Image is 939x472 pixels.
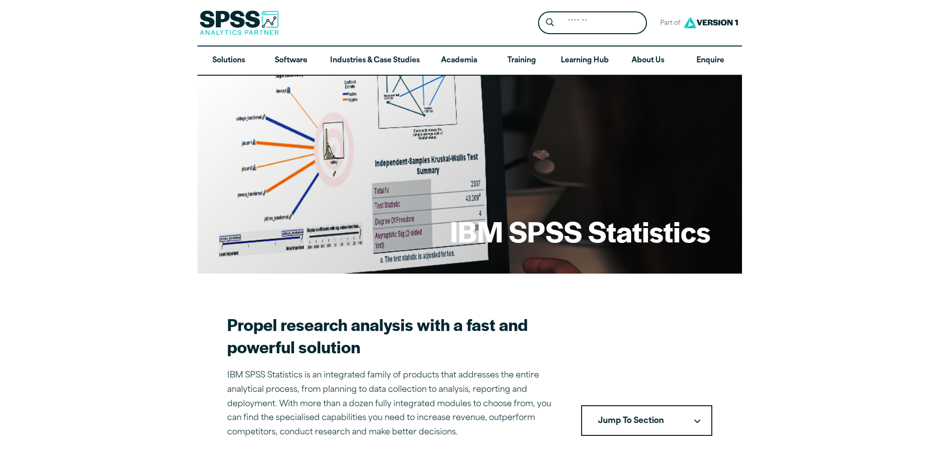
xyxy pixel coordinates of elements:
a: Enquire [679,47,741,75]
span: Part of [655,16,681,31]
svg: Downward pointing chevron [694,419,700,424]
p: IBM SPSS Statistics is an integrated family of products that addresses the entire analytical proc... [227,369,557,440]
img: SPSS Analytics Partner [199,10,279,35]
a: Industries & Case Studies [322,47,428,75]
a: Academia [428,47,490,75]
img: Version1 Logo [681,13,741,32]
a: Training [490,47,552,75]
nav: Table of Contents [581,405,712,436]
a: Learning Hub [553,47,617,75]
button: Jump To SectionDownward pointing chevron [581,405,712,436]
a: About Us [617,47,679,75]
h1: IBM SPSS Statistics [450,212,710,250]
h2: Propel research analysis with a fast and powerful solution [227,313,557,358]
form: Site Header Search Form [538,11,647,35]
svg: Search magnifying glass icon [546,18,554,27]
a: Solutions [198,47,260,75]
button: Search magnifying glass icon [541,14,559,32]
a: Software [260,47,322,75]
nav: Desktop version of site main menu [198,47,742,75]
